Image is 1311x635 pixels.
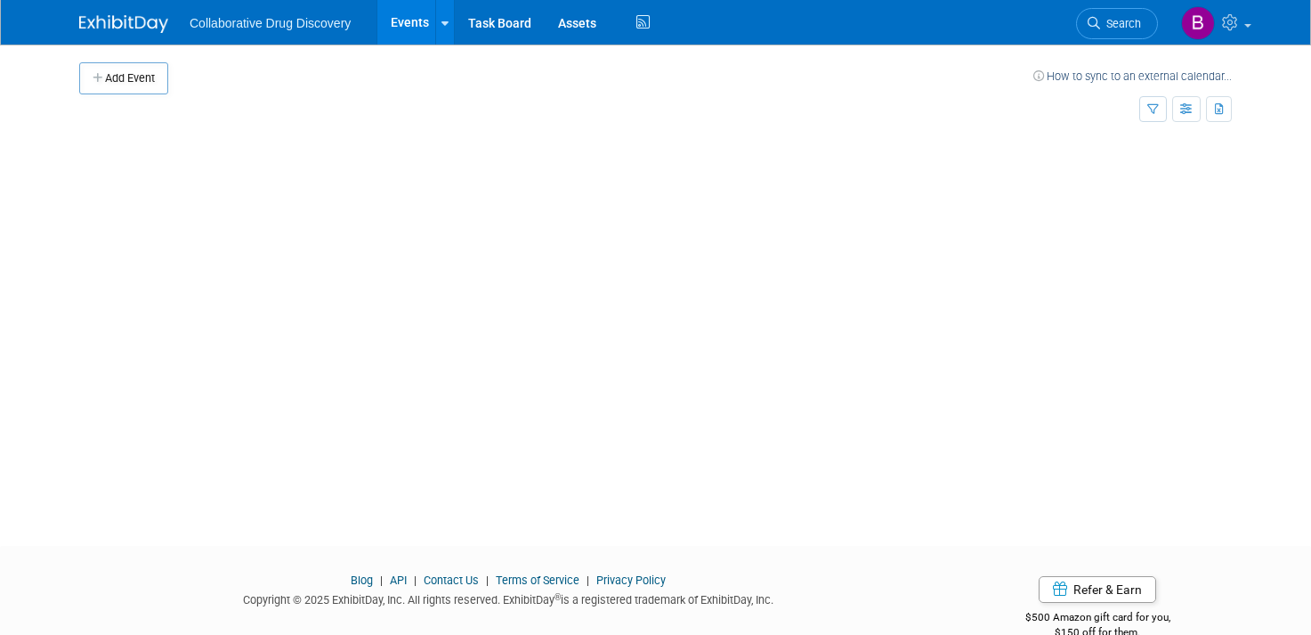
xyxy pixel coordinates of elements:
[596,574,666,587] a: Privacy Policy
[554,592,561,602] sup: ®
[390,574,407,587] a: API
[424,574,479,587] a: Contact Us
[1033,69,1232,83] a: How to sync to an external calendar...
[79,62,168,94] button: Add Event
[1100,17,1141,30] span: Search
[582,574,594,587] span: |
[1076,8,1158,39] a: Search
[190,16,351,30] span: Collaborative Drug Discovery
[351,574,373,587] a: Blog
[496,574,579,587] a: Terms of Service
[376,574,387,587] span: |
[409,574,421,587] span: |
[79,15,168,33] img: ExhibitDay
[482,574,493,587] span: |
[1039,576,1156,603] a: Refer & Earn
[79,588,937,608] div: Copyright © 2025 ExhibitDay, Inc. All rights reserved. ExhibitDay is a registered trademark of Ex...
[1181,6,1215,40] img: Brittany Goldston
